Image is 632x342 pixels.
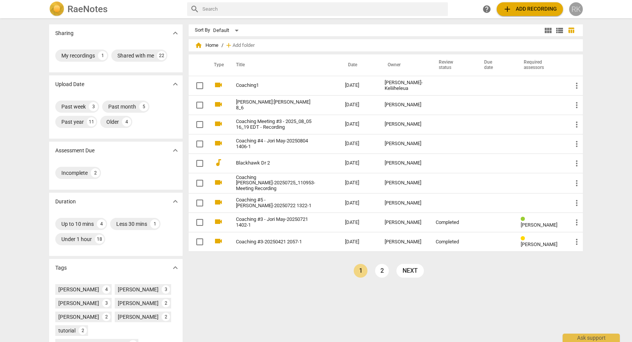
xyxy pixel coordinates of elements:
span: Home [195,42,218,49]
div: [PERSON_NAME] [385,141,423,147]
td: [DATE] [339,232,379,252]
span: search [190,5,199,14]
div: [PERSON_NAME] [58,313,99,321]
div: [PERSON_NAME] [58,286,99,293]
div: 3 [89,102,98,111]
div: Incomplete [61,169,88,177]
div: 18 [95,235,104,244]
span: videocam [214,237,223,246]
a: LogoRaeNotes [49,2,181,17]
a: Coaching #4 - Jori May-20250804 1406-1 [236,138,318,150]
span: Add recording [503,5,557,14]
p: Upload Date [55,80,84,88]
div: My recordings [61,52,95,59]
div: Completed [436,239,469,245]
a: [PERSON_NAME]:[PERSON_NAME] 8_6 [236,99,318,111]
a: Coaching #3 - Jori May-20250721 1402-1 [236,217,318,228]
div: Ask support [563,334,620,342]
span: more_vert [572,159,581,168]
div: Past year [61,118,84,126]
button: Tile view [542,25,554,36]
span: videocam [214,100,223,109]
div: 3 [102,299,111,307]
th: Date [339,54,379,76]
span: help [482,5,491,14]
td: [DATE] [339,153,379,173]
div: 4 [102,285,111,294]
p: Sharing [55,29,74,37]
div: Shared with me [117,52,154,59]
span: videocam [214,217,223,226]
div: 1 [98,51,107,60]
span: [PERSON_NAME] [521,241,557,247]
span: audiotrack [214,158,223,167]
div: 1 [150,219,159,229]
div: Default [213,24,241,37]
span: more_vert [572,139,581,149]
div: Completed [436,220,469,225]
button: Show more [170,196,181,207]
span: expand_more [171,197,180,206]
div: 2 [102,313,111,321]
span: view_module [544,26,553,35]
a: Coaching1 [236,83,318,88]
div: 2 [162,299,170,307]
td: [DATE] [339,134,379,153]
input: Search [202,3,445,15]
span: expand_more [171,80,180,89]
th: Title [227,54,339,76]
p: Tags [55,264,67,272]
div: [PERSON_NAME] [385,220,423,225]
a: next [396,264,424,278]
td: [DATE] [339,115,379,134]
div: Under 1 hour [61,235,92,243]
th: Review status [430,54,475,76]
button: Upload [497,2,563,16]
div: [PERSON_NAME] [385,121,423,127]
a: Coaching [PERSON_NAME]-20250725_110953-Meeting Recording [236,175,318,192]
a: Coaching Meeting #3 - 2025_08_05 16_19 EDT - Recording [236,119,318,130]
div: Past week [61,103,86,110]
div: [PERSON_NAME] [385,160,423,166]
div: 5 [139,102,148,111]
th: Required assessors [515,54,566,76]
span: add [503,5,512,14]
div: 2 [91,168,100,177]
div: 4 [122,117,131,126]
span: table_chart [568,27,575,34]
button: Table view [565,25,577,36]
div: 11 [87,117,96,126]
div: [PERSON_NAME] [118,313,159,321]
div: [PERSON_NAME] [385,180,423,186]
a: Coaching #3-20250421 2057-1 [236,239,318,245]
div: 2 [79,326,87,335]
button: Show more [170,262,181,273]
th: Due date [475,54,515,76]
span: more_vert [572,198,581,208]
span: Add folder [233,43,255,48]
div: Sort By [195,27,210,33]
p: Assessment Due [55,147,95,155]
button: RK [569,2,583,16]
div: [PERSON_NAME] [385,102,423,108]
div: Past month [108,103,136,110]
span: expand_more [171,146,180,155]
div: Up to 10 mins [61,220,94,228]
div: [PERSON_NAME] [385,239,423,245]
td: [DATE] [339,173,379,193]
a: Page 1 is your current page [354,264,367,278]
div: tutorial [58,327,75,334]
span: add [225,42,233,49]
td: [DATE] [339,193,379,213]
img: Logo [49,2,64,17]
span: more_vert [572,179,581,188]
span: videocam [214,178,223,187]
button: Show more [170,78,181,90]
div: 22 [157,51,166,60]
td: [DATE] [339,95,379,115]
th: Owner [379,54,430,76]
span: videocam [214,119,223,128]
a: Coaching #5 - [PERSON_NAME]-20250722 1322-1 [236,197,318,209]
th: Type [208,54,227,76]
